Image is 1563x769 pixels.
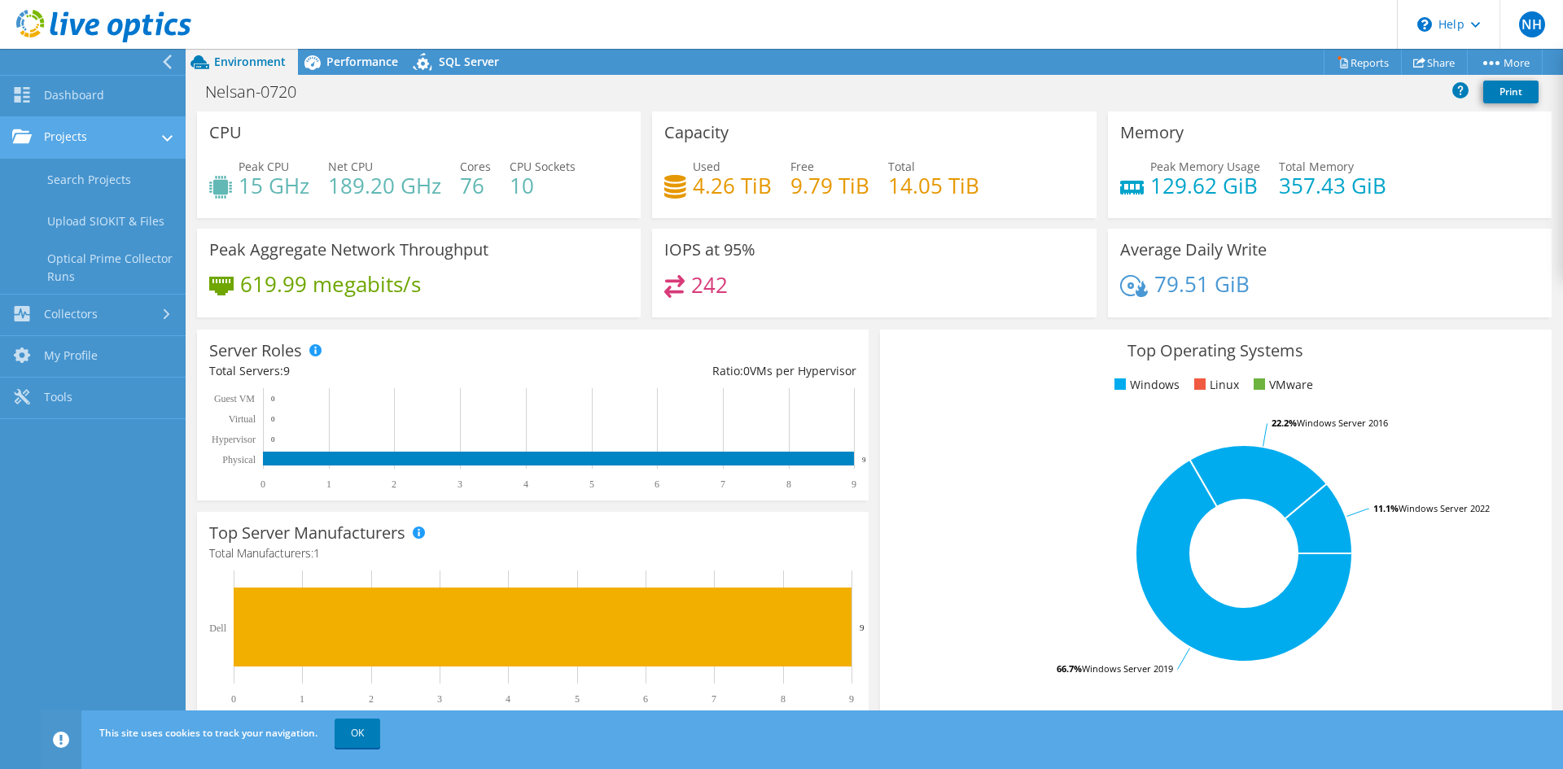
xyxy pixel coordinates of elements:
text: 4 [506,693,510,705]
text: 2 [392,478,396,490]
text: 0 [271,395,275,403]
text: Virtual [229,413,256,425]
text: 7 [711,693,716,705]
text: 9 [852,478,856,490]
text: 0 [231,693,236,705]
h4: 79.51 GiB [1154,275,1250,293]
a: Share [1401,50,1468,75]
text: 4 [523,478,528,490]
span: NH [1519,11,1545,37]
h3: Capacity [664,124,729,142]
span: Peak Memory Usage [1150,159,1260,174]
span: This site uses cookies to track your navigation. [99,726,317,740]
span: 0 [743,363,750,378]
span: Peak CPU [239,159,289,174]
tspan: 11.1% [1373,502,1399,514]
text: 6 [643,693,648,705]
a: Print [1483,81,1539,103]
text: 1 [326,478,331,490]
text: 6 [655,478,659,490]
div: Ratio: VMs per Hypervisor [532,362,856,380]
text: 3 [437,693,442,705]
text: Physical [222,454,256,465]
span: Total [888,159,915,174]
h4: 10 [510,177,576,194]
h4: Total Manufacturers: [209,544,856,562]
text: 1 [300,693,304,705]
tspan: Windows Server 2019 [1082,662,1173,675]
h3: Server Roles [209,342,302,360]
h4: 242 [691,276,728,294]
span: Environment [214,54,286,69]
span: Total Memory [1279,159,1354,174]
h3: CPU [209,124,242,142]
tspan: 22.2% [1272,417,1297,429]
h4: 189.20 GHz [328,177,441,194]
h1: Nelsan-0720 [198,83,322,101]
h4: 129.62 GiB [1150,177,1260,194]
text: 3 [458,478,462,490]
span: Cores [460,159,491,174]
li: Windows [1110,376,1180,394]
text: 0 [271,415,275,423]
span: Performance [326,54,398,69]
span: 9 [283,363,290,378]
tspan: Windows Server 2022 [1399,502,1490,514]
text: 0 [260,478,265,490]
h4: 9.79 TiB [790,177,869,194]
text: 9 [849,693,854,705]
text: 8 [781,693,786,705]
h3: Memory [1120,124,1184,142]
div: Total Servers: [209,362,532,380]
h4: 357.43 GiB [1279,177,1386,194]
h3: Peak Aggregate Network Throughput [209,241,488,259]
text: 0 [271,435,275,443]
h4: 619.99 megabits/s [240,275,421,293]
text: Hypervisor [212,434,256,445]
span: Used [693,159,720,174]
span: SQL Server [439,54,499,69]
text: 9 [860,623,865,632]
text: 9 [862,456,866,464]
h3: Top Server Manufacturers [209,524,405,542]
h4: 76 [460,177,491,194]
text: 5 [589,478,594,490]
span: CPU Sockets [510,159,576,174]
text: Dell [209,623,226,634]
h3: Top Operating Systems [892,342,1539,360]
h4: 15 GHz [239,177,309,194]
tspan: Windows Server 2016 [1297,417,1388,429]
h4: 14.05 TiB [888,177,979,194]
span: Free [790,159,814,174]
text: 7 [720,478,725,490]
h4: 4.26 TiB [693,177,772,194]
svg: \n [1417,17,1432,32]
text: 8 [786,478,791,490]
a: OK [335,719,380,748]
span: 1 [313,545,320,561]
span: Net CPU [328,159,373,174]
text: Guest VM [214,393,255,404]
li: Linux [1190,376,1239,394]
h3: IOPS at 95% [664,241,755,259]
li: VMware [1250,376,1313,394]
h3: Average Daily Write [1120,241,1267,259]
text: 5 [575,693,580,705]
tspan: 66.7% [1057,662,1082,675]
text: 2 [369,693,374,705]
a: More [1467,50,1543,75]
a: Reports [1324,50,1402,75]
